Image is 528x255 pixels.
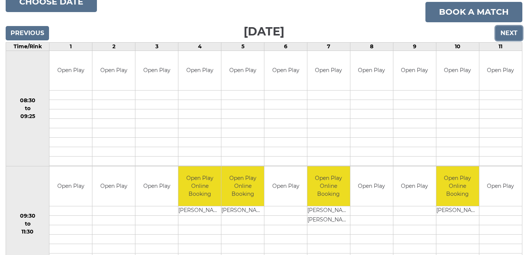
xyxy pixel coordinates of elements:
[436,42,479,51] td: 10
[135,51,178,91] td: Open Play
[221,166,264,206] td: Open Play Online Booking
[6,51,49,166] td: 08:30 to 09:25
[178,51,221,91] td: Open Play
[425,2,522,22] a: Book a match
[436,51,479,91] td: Open Play
[350,51,393,91] td: Open Play
[479,42,522,51] td: 11
[479,51,522,91] td: Open Play
[393,42,436,51] td: 9
[307,166,350,206] td: Open Play Online Booking
[92,166,135,206] td: Open Play
[307,51,350,91] td: Open Play
[264,51,307,91] td: Open Play
[307,206,350,215] td: [PERSON_NAME]
[393,51,436,91] td: Open Play
[307,215,350,225] td: [PERSON_NAME]
[479,166,522,206] td: Open Play
[436,206,479,215] td: [PERSON_NAME]
[496,26,522,40] input: Next
[221,51,264,91] td: Open Play
[393,166,436,206] td: Open Play
[49,42,92,51] td: 1
[92,42,135,51] td: 2
[135,166,178,206] td: Open Play
[49,51,92,91] td: Open Play
[264,42,307,51] td: 6
[178,206,221,215] td: [PERSON_NAME]
[92,51,135,91] td: Open Play
[350,166,393,206] td: Open Play
[178,166,221,206] td: Open Play Online Booking
[350,42,393,51] td: 8
[221,42,264,51] td: 5
[264,166,307,206] td: Open Play
[436,166,479,206] td: Open Play Online Booking
[307,42,350,51] td: 7
[135,42,178,51] td: 3
[221,206,264,215] td: [PERSON_NAME]
[49,166,92,206] td: Open Play
[178,42,221,51] td: 4
[6,42,49,51] td: Time/Rink
[6,26,49,40] input: Previous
